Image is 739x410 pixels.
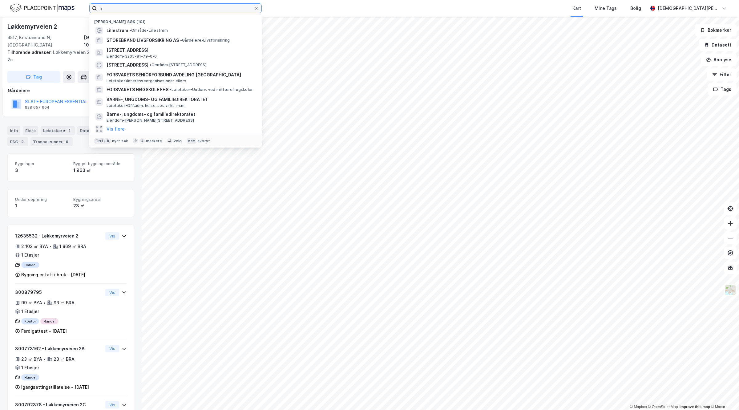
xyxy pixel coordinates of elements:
div: 1 Etasjer [21,364,39,371]
a: Improve this map [680,405,710,409]
div: velg [174,139,182,144]
span: Gårdeiere • Livsforsikring [180,38,230,43]
div: esc [187,138,196,144]
img: logo.f888ab2527a4732fd821a326f86c7f29.svg [10,3,75,14]
div: 23 ㎡ [73,202,127,209]
div: 1 Etasjer [21,251,39,259]
iframe: Chat Widget [708,380,739,410]
span: [STREET_ADDRESS] [107,47,254,54]
div: [DEMOGRAPHIC_DATA][PERSON_NAME] [658,5,719,12]
button: Vis flere [107,125,125,133]
div: Bolig [630,5,641,12]
button: Vis [105,345,119,352]
span: [STREET_ADDRESS] [107,61,148,69]
span: Barne-, ungdoms- og familiedirektoratet [107,111,254,118]
div: Løkkemyrveien 2b, Løkkemyrveien 2c [7,49,129,63]
div: 1 [15,202,68,209]
span: Eiendom • [PERSON_NAME][STREET_ADDRESS] [107,118,194,123]
div: 928 657 604 [25,105,50,110]
div: 1 963 ㎡ [73,167,127,174]
div: 12635532 - Løkkemyrveien 2 [15,232,103,240]
span: Leietaker • Interesseorganisasjoner ellers [107,79,186,83]
div: [PERSON_NAME] søk (101) [89,14,262,26]
span: Lillestrøm [107,27,128,34]
span: Bygninger [15,161,68,166]
span: • [150,63,151,67]
button: Vis [105,401,119,408]
div: 1 Etasjer [21,308,39,315]
span: STOREBRAND LIVSFORSIKRING AS [107,37,179,44]
div: Ctrl + k [94,138,111,144]
button: Tag [7,71,60,83]
button: Vis [105,289,119,296]
div: ESG [7,137,28,146]
img: Z [725,284,736,296]
span: Bygget bygningsområde [73,161,127,166]
button: Datasett [699,39,737,51]
div: Transaksjoner [30,137,73,146]
div: 93 ㎡ BRA [54,299,75,306]
button: Bokmerker [695,24,737,36]
div: Leietakere [41,126,75,135]
div: • [43,357,46,362]
button: Analyse [701,54,737,66]
a: OpenStreetMap [648,405,678,409]
span: Område • Lillestrøm [129,28,168,33]
div: 3 [15,167,68,174]
div: 23 ㎡ BYA [21,355,42,363]
input: Søk på adresse, matrikkel, gårdeiere, leietakere eller personer [97,4,254,13]
span: Leietaker • Off.adm. helse, sos.virks. m.m. [107,103,185,108]
div: Eiere [23,126,38,135]
button: Tags [708,83,737,95]
span: Område • [STREET_ADDRESS] [150,63,207,67]
div: 9 [64,139,70,145]
div: Datasett [77,126,108,135]
div: 300879795 [15,289,103,296]
div: Info [7,126,20,135]
div: 1 [66,128,72,134]
div: Mine Tags [595,5,617,12]
div: • [43,300,46,305]
div: Gårdeiere [8,87,134,94]
span: Eiendom • 3205-81-79-0-0 [107,54,157,59]
span: FORSVARETS SENIORFORBUND AVDELING [GEOGRAPHIC_DATA] [107,71,254,79]
div: avbryt [197,139,210,144]
span: Tilhørende adresser: [7,50,53,55]
span: Leietaker • Underv. ved militære høgskoler [170,87,253,92]
span: BARNE-, UNGDOMS- OG FAMILIEDIREKTORATET [107,96,254,103]
div: 2 [19,139,26,145]
span: Bygningsareal [73,197,127,202]
div: • [49,244,52,249]
div: 300773162 - Løkkemyrveien 2B [15,345,103,352]
button: Vis [105,232,119,240]
div: [GEOGRAPHIC_DATA], 10/51 [84,34,134,49]
div: 300792378 - Løkkemyrveien 2C [15,401,103,408]
div: Igangsettingstillatelse - [DATE] [21,384,89,391]
div: Løkkemyrveien 2 [7,22,59,31]
div: Bygning er tatt i bruk - [DATE] [21,271,85,278]
div: Ferdigattest - [DATE] [21,327,67,335]
button: Filter [707,68,737,81]
div: 2 102 ㎡ BYA [21,243,48,250]
a: Mapbox [630,405,647,409]
div: 23 ㎡ BRA [54,355,75,363]
span: FORSVARETS HØGSKOLE FHS [107,86,168,93]
div: 6517, Kristiansund N, [GEOGRAPHIC_DATA] [7,34,84,49]
div: markere [146,139,162,144]
div: 99 ㎡ BYA [21,299,42,306]
div: nytt søk [112,139,128,144]
span: • [170,87,172,92]
span: • [129,28,131,33]
span: • [180,38,182,43]
div: Kart [572,5,581,12]
div: 1 869 ㎡ BRA [59,243,86,250]
span: Under oppføring [15,197,68,202]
